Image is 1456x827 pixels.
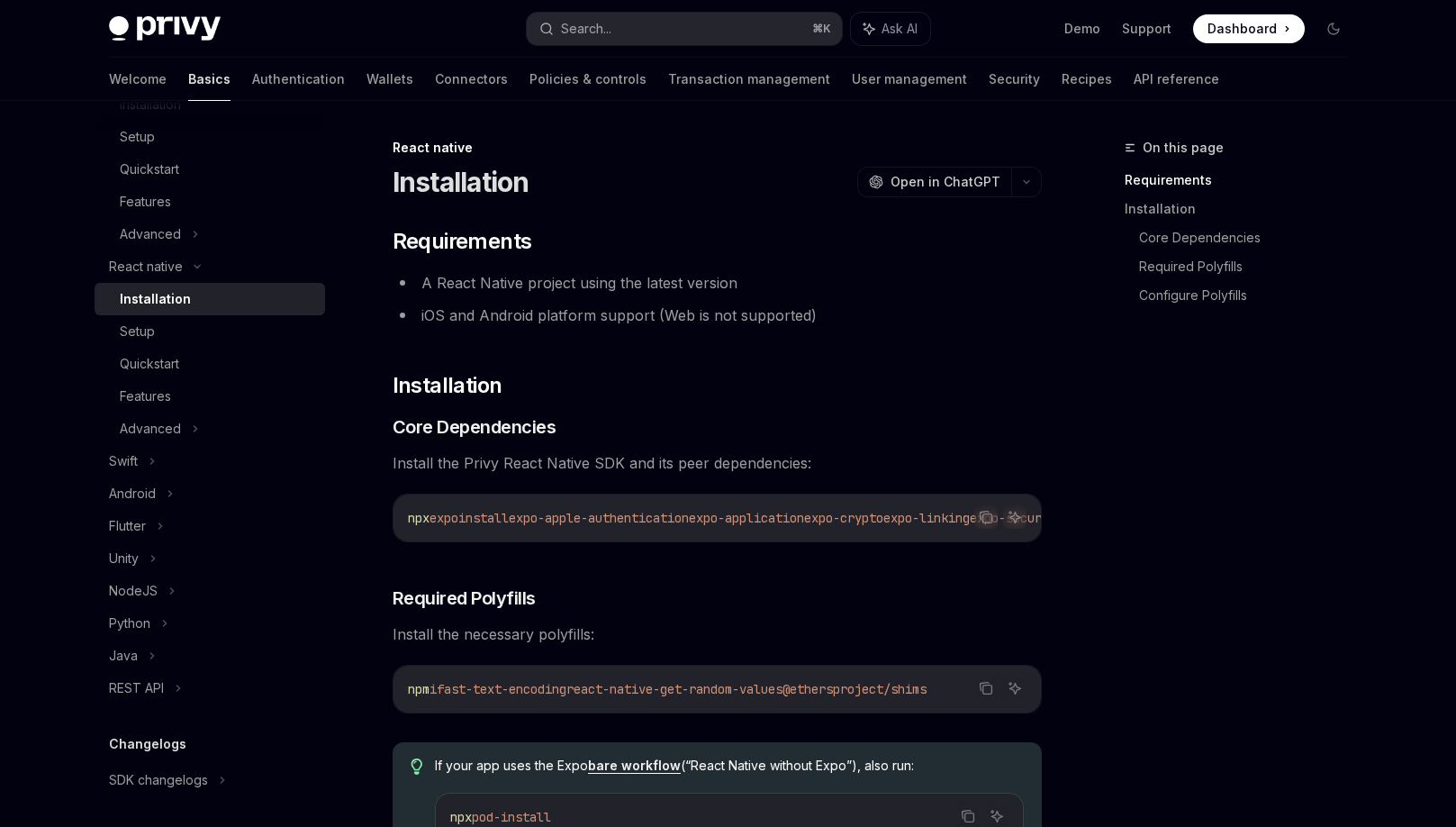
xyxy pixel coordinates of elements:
[1134,58,1219,101] a: API reference
[109,769,208,791] div: SDK changelogs
[252,58,345,101] a: Authentication
[566,681,782,697] span: react-native-get-random-values
[109,16,221,41] img: dark logo
[1064,20,1100,38] a: Demo
[95,348,325,380] a: Quickstart
[95,380,325,413] a: Features
[450,809,472,825] span: npx
[782,681,927,697] span: @ethersproject/shims
[883,510,970,526] span: expo-linking
[393,139,1042,157] div: React native
[408,510,430,526] span: npx
[857,167,1011,197] button: Open in ChatGPT
[109,645,138,667] div: Java
[393,414,556,440] span: Core Dependencies
[1319,14,1348,43] button: Toggle dark mode
[109,58,167,101] a: Welcome
[435,58,508,101] a: Connectors
[852,58,967,101] a: User management
[120,321,155,342] div: Setup
[989,58,1040,101] a: Security
[458,510,509,526] span: install
[393,303,1042,328] li: iOS and Android platform support (Web is not supported)
[120,126,155,148] div: Setup
[109,677,164,699] div: REST API
[430,510,458,526] span: expo
[120,191,171,213] div: Features
[527,13,842,45] button: Search...⌘K
[812,22,831,36] span: ⌘ K
[109,256,183,277] div: React native
[1139,252,1362,281] a: Required Polyfills
[1003,677,1026,700] button: Ask AI
[430,681,437,697] span: i
[393,586,536,611] span: Required Polyfills
[393,227,532,256] span: Requirements
[437,681,566,697] span: fast-text-encoding
[804,510,883,526] span: expo-crypto
[120,223,181,245] div: Advanced
[393,166,529,198] h1: Installation
[561,18,611,40] div: Search...
[109,733,186,755] h5: Changelogs
[1125,166,1362,195] a: Requirements
[120,386,171,407] div: Features
[393,270,1042,295] li: A React Native project using the latest version
[95,153,325,186] a: Quickstart
[1122,20,1171,38] a: Support
[109,613,150,634] div: Python
[1143,137,1224,159] span: On this page
[393,371,502,400] span: Installation
[1125,195,1362,223] a: Installation
[472,809,551,825] span: pod-install
[529,58,647,101] a: Policies & controls
[120,159,179,180] div: Quickstart
[188,58,231,101] a: Basics
[109,450,138,472] div: Swift
[891,173,1000,191] span: Open in ChatGPT
[366,58,413,101] a: Wallets
[689,510,804,526] span: expo-application
[95,186,325,218] a: Features
[393,450,1042,476] span: Install the Privy React Native SDK and its peer dependencies:
[120,288,191,310] div: Installation
[1139,223,1362,252] a: Core Dependencies
[509,510,689,526] span: expo-apple-authentication
[588,758,681,774] a: bare workflow
[435,757,1023,775] span: If your app uses the Expo (“React Native without Expo”), also run:
[1062,58,1112,101] a: Recipes
[109,548,139,569] div: Unity
[1193,14,1305,43] a: Dashboard
[120,353,179,375] div: Quickstart
[95,315,325,348] a: Setup
[1003,505,1026,529] button: Ask AI
[851,13,930,45] button: Ask AI
[120,418,181,440] div: Advanced
[408,681,430,697] span: npm
[95,283,325,315] a: Installation
[882,20,918,38] span: Ask AI
[974,505,998,529] button: Copy the contents from the code block
[970,510,1092,526] span: expo-secure-store
[1139,281,1362,310] a: Configure Polyfills
[109,515,146,537] div: Flutter
[109,580,158,602] div: NodeJS
[109,483,156,504] div: Android
[974,677,998,700] button: Copy the contents from the code block
[668,58,830,101] a: Transaction management
[411,759,423,775] svg: Tip
[393,622,1042,647] span: Install the necessary polyfills:
[95,121,325,153] a: Setup
[1207,20,1277,38] span: Dashboard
